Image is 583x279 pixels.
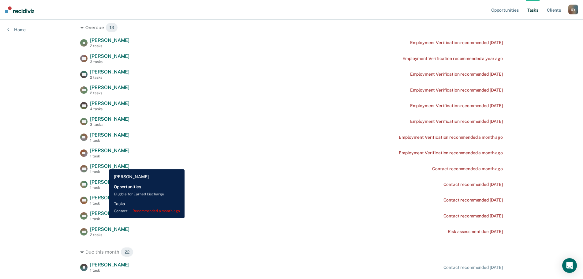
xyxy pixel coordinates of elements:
[90,116,129,122] span: [PERSON_NAME]
[90,75,129,80] div: 2 tasks
[410,40,503,45] div: Employment Verification recommended [DATE]
[5,6,34,13] img: Recidiviz
[90,53,129,59] span: [PERSON_NAME]
[568,5,578,14] button: SY
[7,27,26,32] a: Home
[90,210,129,216] span: [PERSON_NAME]
[80,23,503,32] div: Overdue 13
[410,119,503,124] div: Employment Verification recommended [DATE]
[90,148,129,153] span: [PERSON_NAME]
[410,72,503,77] div: Employment Verification recommended [DATE]
[448,229,503,234] div: Risk assessment due [DATE]
[90,154,129,158] div: 1 task
[90,170,129,174] div: 1 task
[90,186,129,190] div: 1 task
[432,166,503,172] div: Contact recommended a month ago
[90,262,129,268] span: [PERSON_NAME]
[80,247,503,257] div: Due this month 22
[399,150,503,156] div: Employment Verification recommended a month ago
[410,88,503,93] div: Employment Verification recommended [DATE]
[443,182,503,187] div: Contact recommended [DATE]
[90,44,129,48] div: 2 tasks
[90,195,129,201] span: [PERSON_NAME]
[399,135,503,140] div: Employment Verification recommended a month ago
[90,69,129,75] span: [PERSON_NAME]
[106,23,118,32] span: 13
[90,217,129,221] div: 1 task
[90,233,129,237] div: 2 tasks
[402,56,503,61] div: Employment Verification recommended a year ago
[90,201,129,205] div: 1 task
[568,5,578,14] div: S Y
[121,247,133,257] span: 22
[562,258,577,273] div: Open Intercom Messenger
[90,132,129,138] span: [PERSON_NAME]
[410,103,503,108] div: Employment Verification recommended [DATE]
[90,37,129,43] span: [PERSON_NAME]
[90,226,129,232] span: [PERSON_NAME]
[443,265,503,270] div: Contact recommended [DATE]
[90,91,129,95] div: 2 tasks
[90,107,129,111] div: 4 tasks
[90,138,129,143] div: 1 task
[90,268,129,273] div: 1 task
[90,100,129,106] span: [PERSON_NAME]
[90,123,129,127] div: 3 tasks
[443,198,503,203] div: Contact recommended [DATE]
[90,85,129,90] span: [PERSON_NAME]
[90,60,129,64] div: 3 tasks
[443,213,503,219] div: Contact recommended [DATE]
[90,163,129,169] span: [PERSON_NAME]
[90,179,129,185] span: [PERSON_NAME]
